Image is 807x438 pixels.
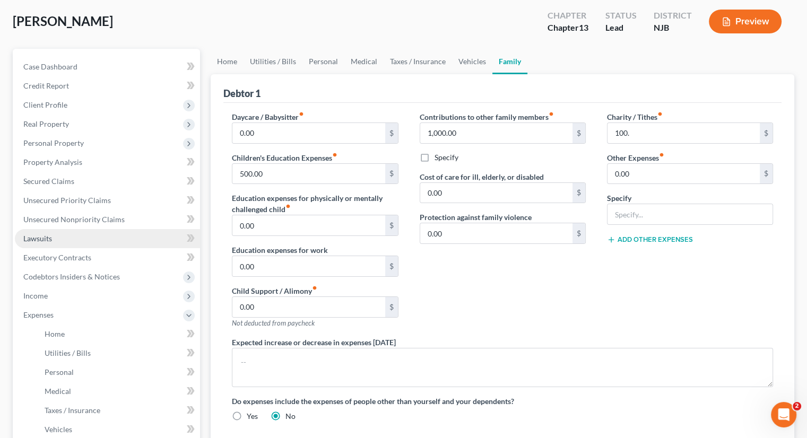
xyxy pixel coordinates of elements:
[223,87,261,100] div: Debtor 1
[607,192,631,204] label: Specify
[36,382,200,401] a: Medical
[45,329,65,338] span: Home
[760,164,773,184] div: $
[654,10,692,22] div: District
[420,183,572,203] input: --
[23,62,77,71] span: Case Dashboard
[435,152,458,163] label: Specify
[709,10,782,33] button: Preview
[452,49,492,74] a: Vehicles
[302,49,344,74] a: Personal
[420,171,544,182] label: Cost of care for ill, elderly, or disabled
[232,164,385,184] input: --
[45,425,72,434] span: Vehicles
[36,363,200,382] a: Personal
[232,319,315,327] span: Not deducted from paycheck
[23,291,48,300] span: Income
[572,123,585,143] div: $
[793,402,801,410] span: 2
[15,172,200,191] a: Secured Claims
[244,49,302,74] a: Utilities / Bills
[420,212,532,223] label: Protection against family violence
[232,244,328,256] label: Education expenses for work
[420,123,572,143] input: --
[332,152,337,157] i: fiber_manual_record
[420,223,572,243] input: --
[385,215,398,235] div: $
[344,49,384,74] a: Medical
[605,22,637,34] div: Lead
[15,76,200,95] a: Credit Report
[607,235,693,244] button: Add Other Expenses
[608,164,760,184] input: --
[572,183,585,203] div: $
[15,229,200,248] a: Lawsuits
[232,111,304,122] label: Daycare / Babysitter
[760,123,773,143] div: $
[607,152,664,163] label: Other Expenses
[384,49,452,74] a: Taxes / Insurance
[608,204,773,224] input: Specify...
[23,234,52,243] span: Lawsuits
[23,157,82,167] span: Property Analysis
[312,285,317,291] i: fiber_manual_record
[548,10,588,22] div: Chapter
[15,153,200,172] a: Property Analysis
[23,177,74,186] span: Secured Claims
[23,138,84,147] span: Personal Property
[572,223,585,243] div: $
[15,248,200,267] a: Executory Contracts
[232,396,773,407] label: Do expenses include the expenses of people other than yourself and your dependents?
[23,119,69,128] span: Real Property
[232,297,385,317] input: --
[23,100,67,109] span: Client Profile
[605,10,637,22] div: Status
[23,253,91,262] span: Executory Contracts
[23,81,69,90] span: Credit Report
[232,337,396,348] label: Expected increase or decrease in expenses [DATE]
[659,152,664,157] i: fiber_manual_record
[23,215,125,224] span: Unsecured Nonpriority Claims
[232,285,317,296] label: Child Support / Alimony
[23,196,111,205] span: Unsecured Priority Claims
[36,325,200,344] a: Home
[232,123,385,143] input: --
[45,348,91,357] span: Utilities / Bills
[385,297,398,317] div: $
[232,256,385,276] input: --
[13,13,113,29] span: [PERSON_NAME]
[45,406,100,415] span: Taxes / Insurance
[15,57,200,76] a: Case Dashboard
[285,411,296,422] label: No
[232,192,398,215] label: Education expenses for physically or mentally challenged child
[608,123,760,143] input: --
[232,215,385,235] input: --
[36,401,200,420] a: Taxes / Insurance
[492,49,527,74] a: Family
[285,204,291,209] i: fiber_manual_record
[771,402,796,427] iframe: Intercom live chat
[549,111,554,117] i: fiber_manual_record
[45,367,74,376] span: Personal
[36,344,200,363] a: Utilities / Bills
[385,123,398,143] div: $
[15,191,200,210] a: Unsecured Priority Claims
[548,22,588,34] div: Chapter
[211,49,244,74] a: Home
[45,387,71,396] span: Medical
[23,310,54,319] span: Expenses
[420,111,554,122] label: Contributions to other family members
[299,111,304,117] i: fiber_manual_record
[654,22,692,34] div: NJB
[23,272,120,281] span: Codebtors Insiders & Notices
[232,152,337,163] label: Children's Education Expenses
[15,210,200,229] a: Unsecured Nonpriority Claims
[579,22,588,32] span: 13
[385,164,398,184] div: $
[657,111,663,117] i: fiber_manual_record
[247,411,258,422] label: Yes
[607,111,663,122] label: Charity / Tithes
[385,256,398,276] div: $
